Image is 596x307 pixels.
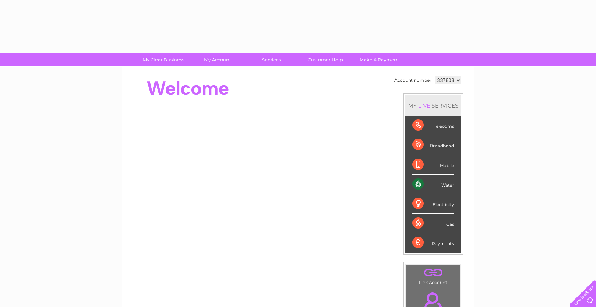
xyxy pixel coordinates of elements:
[412,214,454,233] div: Gas
[393,74,433,86] td: Account number
[412,116,454,135] div: Telecoms
[417,102,432,109] div: LIVE
[412,135,454,155] div: Broadband
[296,53,355,66] a: Customer Help
[408,267,459,279] a: .
[134,53,193,66] a: My Clear Business
[412,175,454,194] div: Water
[412,194,454,214] div: Electricity
[412,233,454,252] div: Payments
[405,95,461,116] div: MY SERVICES
[350,53,409,66] a: Make A Payment
[242,53,301,66] a: Services
[406,264,461,287] td: Link Account
[412,155,454,175] div: Mobile
[188,53,247,66] a: My Account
